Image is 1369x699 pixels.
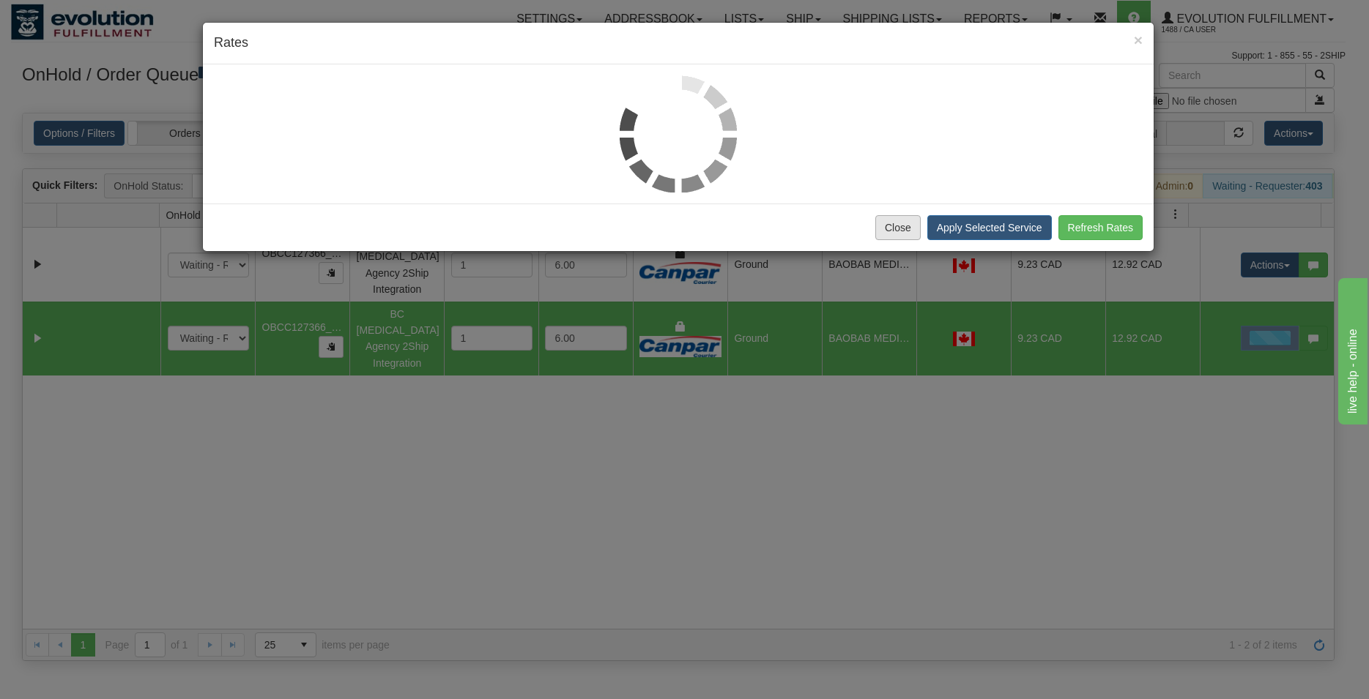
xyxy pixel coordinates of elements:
[1134,32,1143,48] button: Close
[214,34,1143,53] h4: Rates
[11,9,136,26] div: live help - online
[1335,274,1368,424] iframe: chat widget
[1058,215,1143,240] button: Refresh Rates
[620,75,737,192] img: loader.gif
[927,215,1052,240] button: Apply Selected Service
[1134,31,1143,48] span: ×
[875,215,921,240] button: Close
